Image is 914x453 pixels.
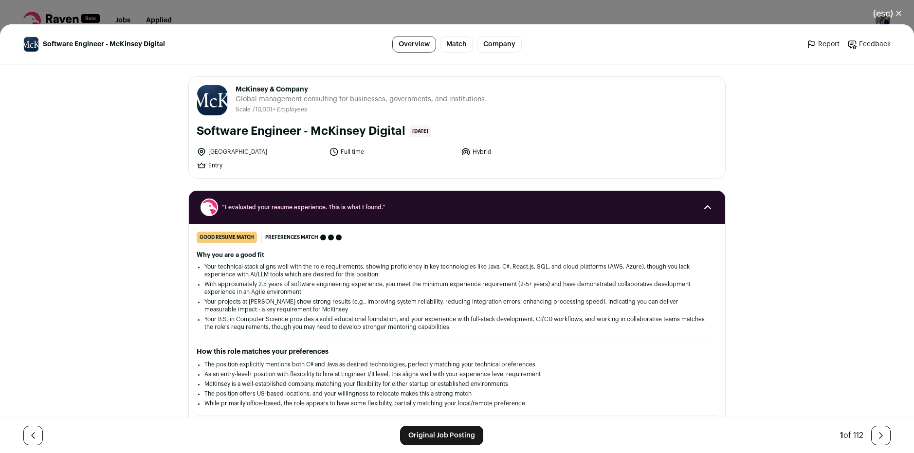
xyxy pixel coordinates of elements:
span: 1 [840,432,843,439]
h2: Why you are a good fit [197,251,717,259]
img: ae0063b3fc21bc63d0f8beccde926977af3540951573b728e4108a59d066ece4.jpg [24,37,38,52]
span: McKinsey & Company [236,85,487,94]
span: Global management consulting for businesses, governments, and institutions. [236,94,487,104]
h2: How this role matches your preferences [197,347,717,357]
a: Report [806,39,840,49]
span: Software Engineer - McKinsey Digital [43,39,165,49]
span: 10,001+ Employees [255,107,307,112]
div: of 112 [840,430,863,441]
li: [GEOGRAPHIC_DATA] [197,147,323,157]
span: “I evaluated your resume experience. This is what I found.” [222,203,692,211]
li: Entry [197,161,323,170]
li: As an entry-level+ position with flexibility to hire at Engineer I/II level, this aligns well wit... [204,370,710,378]
a: Overview [392,36,436,53]
div: good resume match [197,232,257,243]
li: Your B.S. in Computer Science provides a solid educational foundation, and your experience with f... [204,315,710,331]
a: Original Job Posting [400,426,483,445]
span: [DATE] [409,126,431,137]
h1: Software Engineer - McKinsey Digital [197,124,405,139]
li: Your technical stack aligns well with the role requirements, showing proficiency in key technolog... [204,263,710,278]
li: McKinsey is a well-established company, matching your flexibility for either startup or establish... [204,380,710,388]
button: Close modal [861,3,914,24]
li: / [253,106,307,113]
span: Preferences match [265,233,318,242]
li: Hybrid [461,147,587,157]
li: With approximately 2.5 years of software engineering experience, you meet the minimum experience ... [204,280,710,296]
a: Match [440,36,473,53]
li: Scale [236,106,253,113]
a: Company [477,36,522,53]
li: Full time [329,147,456,157]
li: The position offers US-based locations, and your willingness to relocate makes this a strong match [204,390,710,398]
img: ae0063b3fc21bc63d0f8beccde926977af3540951573b728e4108a59d066ece4.jpg [197,85,227,115]
li: While primarily office-based, the role appears to have some flexibility, partially matching your ... [204,399,710,407]
li: The position explicitly mentions both C# and Java as desired technologies, perfectly matching you... [204,361,710,368]
a: Feedback [847,39,891,49]
li: Your projects at [PERSON_NAME] show strong results (e.g., improving system reliability, reducing ... [204,298,710,313]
